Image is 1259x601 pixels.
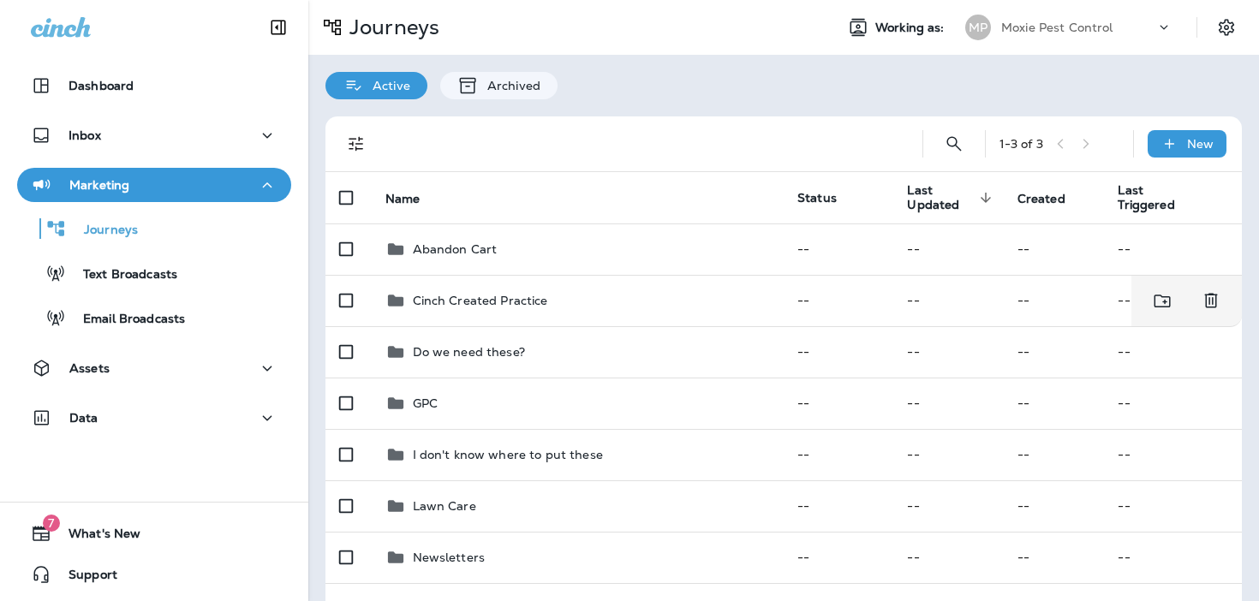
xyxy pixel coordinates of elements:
td: -- [784,223,893,275]
span: Created [1017,192,1065,206]
span: Status [797,190,837,205]
p: Data [69,411,98,425]
p: Moxie Pest Control [1001,21,1113,34]
button: Support [17,557,291,592]
span: Name [385,191,443,206]
span: Created [1017,191,1088,206]
p: Lawn Care [413,499,476,513]
p: Text Broadcasts [66,267,177,283]
td: -- [1104,429,1242,480]
button: Inbox [17,118,291,152]
p: Journeys [343,15,439,40]
td: -- [1004,378,1105,429]
p: Email Broadcasts [66,312,185,328]
p: Cinch Created Practice [413,294,548,307]
td: -- [1104,532,1242,583]
p: Newsletters [413,550,486,564]
td: -- [893,480,1003,532]
p: Do we need these? [413,345,525,359]
button: Data [17,401,291,435]
button: Settings [1211,12,1242,43]
button: Filters [339,127,373,161]
td: -- [893,275,1003,326]
td: -- [1004,480,1105,532]
td: -- [1104,326,1242,378]
button: Dashboard [17,68,291,103]
td: -- [1004,326,1105,378]
div: 1 - 3 of 3 [999,137,1043,151]
td: -- [1004,275,1105,326]
p: Archived [479,79,540,92]
td: -- [784,275,893,326]
button: Marketing [17,168,291,202]
p: New [1187,137,1214,151]
p: Abandon Cart [413,242,498,256]
button: 7What's New [17,516,291,550]
p: Inbox [69,128,101,142]
button: Search Journeys [937,127,971,161]
button: Collapse Sidebar [254,10,302,45]
td: -- [784,429,893,480]
button: Email Broadcasts [17,300,291,336]
span: Support [51,568,117,588]
button: Text Broadcasts [17,255,291,291]
span: What's New [51,527,140,547]
button: Journeys [17,211,291,247]
div: MP [965,15,991,40]
td: -- [893,532,1003,583]
p: Marketing [69,178,129,192]
span: Working as: [875,21,948,35]
span: Last Updated [907,183,974,212]
td: -- [784,480,893,532]
p: Journeys [67,223,138,239]
td: -- [893,326,1003,378]
span: 7 [43,515,60,532]
td: -- [893,223,1003,275]
td: -- [1004,429,1105,480]
td: -- [1004,532,1105,583]
td: -- [1104,223,1242,275]
td: -- [1104,275,1203,326]
td: -- [784,378,893,429]
button: Move to folder [1145,283,1180,318]
td: -- [893,378,1003,429]
span: Last Updated [907,183,996,212]
button: Assets [17,351,291,385]
p: Active [364,79,410,92]
td: -- [1104,378,1242,429]
p: Assets [69,361,110,375]
p: I don't know where to put these [413,448,603,461]
span: Last Triggered [1118,183,1174,212]
button: Delete [1194,283,1228,318]
span: Last Triggered [1118,183,1196,212]
p: GPC [413,396,438,410]
td: -- [784,532,893,583]
td: -- [893,429,1003,480]
td: -- [1004,223,1105,275]
p: Dashboard [69,79,134,92]
span: Name [385,192,421,206]
td: -- [784,326,893,378]
td: -- [1104,480,1242,532]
